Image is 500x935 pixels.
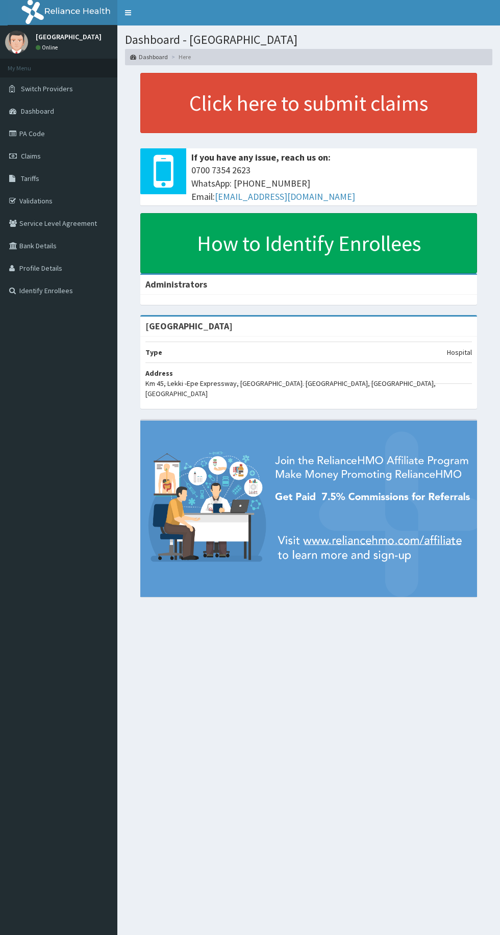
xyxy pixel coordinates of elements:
li: Here [169,53,191,61]
p: Hospital [447,347,472,357]
strong: [GEOGRAPHIC_DATA] [145,320,233,332]
h1: Dashboard - [GEOGRAPHIC_DATA] [125,33,492,46]
b: Administrators [145,278,207,290]
a: How to Identify Enrollees [140,213,477,273]
span: Dashboard [21,107,54,116]
span: Claims [21,151,41,161]
span: Switch Providers [21,84,73,93]
a: Dashboard [130,53,168,61]
img: User Image [5,31,28,54]
span: Tariffs [21,174,39,183]
p: [GEOGRAPHIC_DATA] [36,33,102,40]
b: Address [145,369,173,378]
a: Online [36,44,60,51]
b: If you have any issue, reach us on: [191,151,331,163]
b: Type [145,348,162,357]
img: provider-team-banner.png [140,421,477,596]
a: [EMAIL_ADDRESS][DOMAIN_NAME] [215,191,355,202]
p: Km 45, Lekki -Epe Expressway, [GEOGRAPHIC_DATA]. [GEOGRAPHIC_DATA], [GEOGRAPHIC_DATA], [GEOGRAPHI... [145,378,472,399]
span: 0700 7354 2623 WhatsApp: [PHONE_NUMBER] Email: [191,164,472,203]
a: Click here to submit claims [140,73,477,133]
